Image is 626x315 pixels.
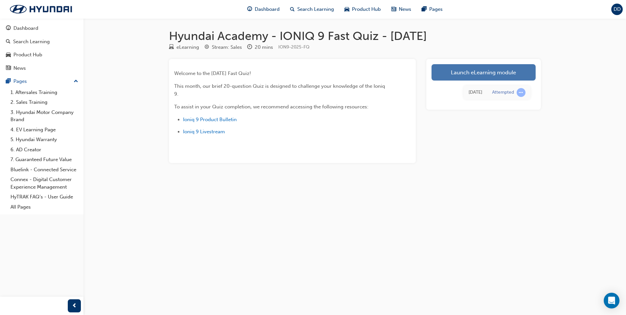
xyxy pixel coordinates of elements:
div: Open Intercom Messenger [604,293,619,308]
a: Dashboard [3,22,81,34]
span: car-icon [6,52,11,58]
a: 2. Sales Training [8,97,81,107]
span: clock-icon [247,45,252,50]
span: Dashboard [255,6,280,13]
a: news-iconNews [386,3,416,16]
span: prev-icon [72,302,77,310]
span: news-icon [391,5,396,13]
span: learningRecordVerb_ATTEMPT-icon [517,88,525,97]
a: Ioniq 9 Livestream [183,129,225,135]
div: Stream: Sales [212,44,242,51]
div: Search Learning [13,38,50,46]
div: Duration [247,43,273,51]
a: Bluelink - Connected Service [8,165,81,175]
div: Attempted [492,89,514,96]
span: DD [614,6,621,13]
a: News [3,62,81,74]
span: car-icon [344,5,349,13]
div: Product Hub [13,51,42,59]
span: Learning resource code [278,44,309,50]
button: Pages [3,75,81,87]
div: News [13,65,26,72]
a: 6. AD Creator [8,145,81,155]
span: Welcome to the [DATE] Fast Quiz! [174,70,251,76]
img: Trak [3,2,79,16]
span: To assist in your Quiz completion, we recommend accessing the following resources: [174,104,368,110]
span: Search Learning [297,6,334,13]
a: 1. Aftersales Training [8,87,81,98]
span: learningResourceType_ELEARNING-icon [169,45,174,50]
a: 7. Guaranteed Future Value [8,155,81,165]
span: target-icon [204,45,209,50]
a: pages-iconPages [416,3,448,16]
div: Type [169,43,199,51]
a: 3. Hyundai Motor Company Brand [8,107,81,125]
a: Product Hub [3,49,81,61]
div: 20 mins [255,44,273,51]
span: Product Hub [352,6,381,13]
a: 4. EV Learning Page [8,125,81,135]
span: guage-icon [247,5,252,13]
button: DashboardSearch LearningProduct HubNews [3,21,81,75]
span: pages-icon [422,5,427,13]
span: Pages [429,6,443,13]
div: eLearning [176,44,199,51]
span: This month, our brief 20-question Quiz is designed to challenge your knowledge of the Ioniq 9. [174,83,386,97]
span: up-icon [74,77,78,86]
a: Connex - Digital Customer Experience Management [8,175,81,192]
a: 5. Hyundai Warranty [8,135,81,145]
button: DD [611,4,623,15]
a: HyTRAK FAQ's - User Guide [8,192,81,202]
div: Thu Aug 21 2025 12:12:55 GMT+1000 (Australian Eastern Standard Time) [469,89,482,96]
a: guage-iconDashboard [242,3,285,16]
span: search-icon [290,5,295,13]
div: Pages [13,78,27,85]
a: car-iconProduct Hub [339,3,386,16]
a: All Pages [8,202,81,212]
a: Search Learning [3,36,81,48]
a: Ioniq 9 Product Bulletin [183,117,237,122]
span: news-icon [6,65,11,71]
div: Stream [204,43,242,51]
span: search-icon [6,39,10,45]
span: News [399,6,411,13]
span: pages-icon [6,79,11,84]
h1: Hyundai Academy - IONIQ 9 Fast Quiz - [DATE] [169,29,541,43]
a: search-iconSearch Learning [285,3,339,16]
div: Dashboard [13,25,38,32]
span: guage-icon [6,26,11,31]
a: Launch eLearning module [432,64,536,81]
